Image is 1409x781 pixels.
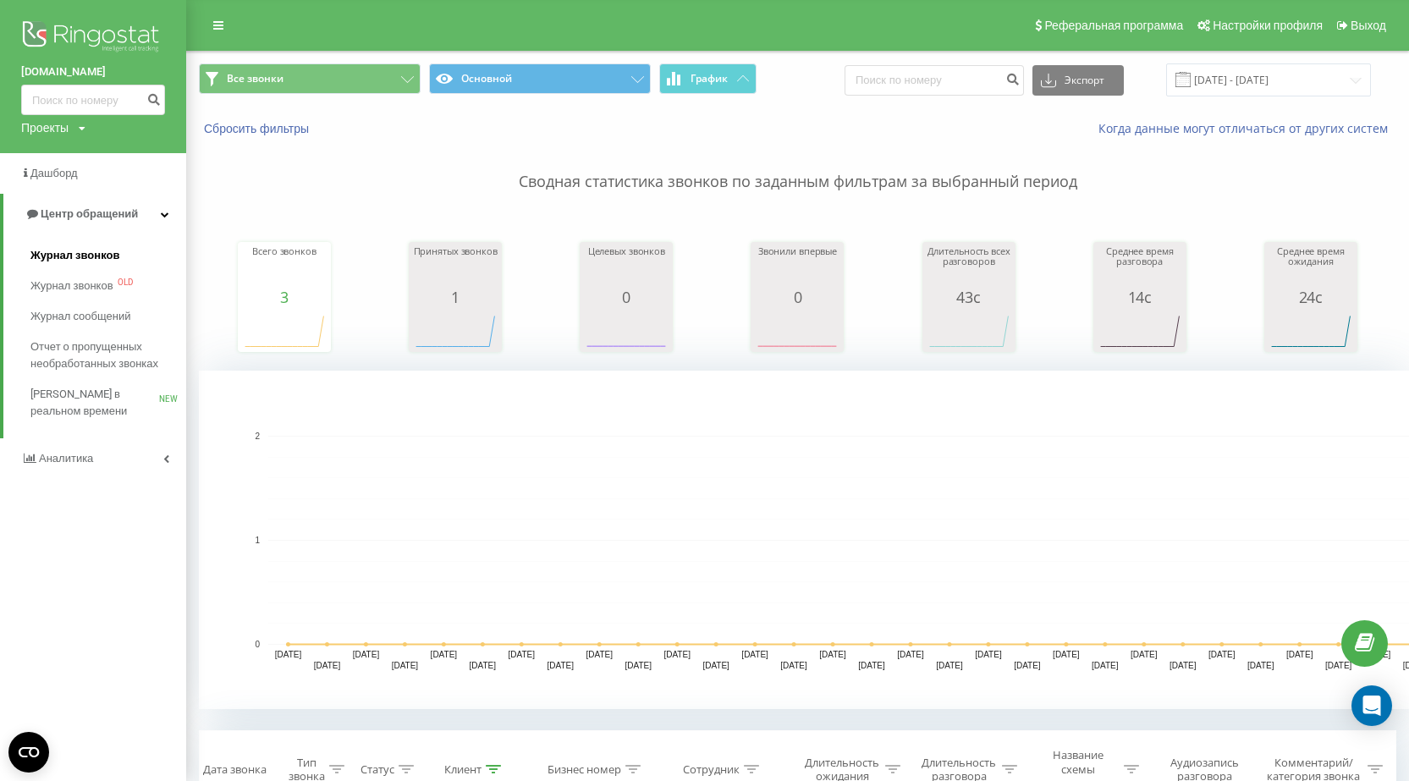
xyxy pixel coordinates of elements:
[41,207,138,220] span: Центр обращений
[1014,661,1041,670] text: [DATE]
[1208,650,1236,659] text: [DATE]
[755,305,839,356] svg: A chart.
[199,63,421,94] button: Все звонки
[413,305,498,356] svg: A chart.
[780,661,807,670] text: [DATE]
[203,762,267,777] div: Дата звонка
[39,452,93,465] span: Аналитика
[30,301,186,332] a: Журнал сообщений
[242,289,327,305] div: 3
[584,289,669,305] div: 0
[392,661,419,670] text: [DATE]
[1269,289,1353,305] div: 24с
[819,650,846,659] text: [DATE]
[361,762,394,777] div: Статус
[1098,246,1182,289] div: Среднее время разговора
[584,305,669,356] svg: A chart.
[3,194,186,234] a: Центр обращений
[1325,661,1352,670] text: [DATE]
[741,650,768,659] text: [DATE]
[30,247,119,264] span: Журнал звонков
[255,536,260,545] text: 1
[691,73,728,85] span: График
[548,661,575,670] text: [DATE]
[683,762,740,777] div: Сотрудник
[227,72,283,85] span: Все звонки
[30,338,178,372] span: Отчет о пропущенных необработанных звонках
[30,167,78,179] span: Дашборд
[1286,650,1313,659] text: [DATE]
[659,63,757,94] button: График
[548,762,621,777] div: Бизнес номер
[199,121,317,136] button: Сбросить фильтры
[927,246,1011,289] div: Длительность всех разговоров
[21,119,69,136] div: Проекты
[242,246,327,289] div: Всего звонков
[1269,246,1353,289] div: Среднее время ожидания
[275,650,302,659] text: [DATE]
[1053,650,1080,659] text: [DATE]
[858,661,885,670] text: [DATE]
[255,640,260,649] text: 0
[584,246,669,289] div: Целевых звонков
[845,65,1024,96] input: Поиск по номеру
[30,332,186,379] a: Отчет о пропущенных необработанных звонках
[975,650,1002,659] text: [DATE]
[30,386,159,420] span: [PERSON_NAME] в реальном времени
[30,308,130,325] span: Журнал сообщений
[702,661,729,670] text: [DATE]
[255,432,260,441] text: 2
[755,289,839,305] div: 0
[30,379,186,426] a: [PERSON_NAME] в реальном времениNEW
[509,650,536,659] text: [DATE]
[444,762,482,777] div: Клиент
[1044,19,1183,32] span: Реферальная программа
[199,137,1396,193] p: Сводная статистика звонков по заданным фильтрам за выбранный период
[1247,661,1274,670] text: [DATE]
[1098,120,1396,136] a: Когда данные могут отличаться от других систем
[1351,19,1386,32] span: Выход
[413,246,498,289] div: Принятых звонков
[625,661,652,670] text: [DATE]
[936,661,963,670] text: [DATE]
[431,650,458,659] text: [DATE]
[663,650,691,659] text: [DATE]
[353,650,380,659] text: [DATE]
[429,63,651,94] button: Основной
[755,246,839,289] div: Звонили впервые
[30,271,186,301] a: Журнал звонковOLD
[1098,305,1182,356] svg: A chart.
[21,63,165,80] a: [DOMAIN_NAME]
[1131,650,1158,659] text: [DATE]
[1098,289,1182,305] div: 14с
[586,650,613,659] text: [DATE]
[927,289,1011,305] div: 43с
[897,650,924,659] text: [DATE]
[1032,65,1124,96] button: Экспорт
[21,17,165,59] img: Ringostat logo
[1269,305,1353,356] svg: A chart.
[242,305,327,356] svg: A chart.
[1170,661,1197,670] text: [DATE]
[314,661,341,670] text: [DATE]
[1092,661,1119,670] text: [DATE]
[413,289,498,305] div: 1
[1213,19,1323,32] span: Настройки профиля
[30,240,186,271] a: Журнал звонков
[8,732,49,773] button: Open CMP widget
[1351,685,1392,726] div: Open Intercom Messenger
[21,85,165,115] input: Поиск по номеру
[927,305,1011,356] svg: A chart.
[470,661,497,670] text: [DATE]
[30,278,113,294] span: Журнал звонков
